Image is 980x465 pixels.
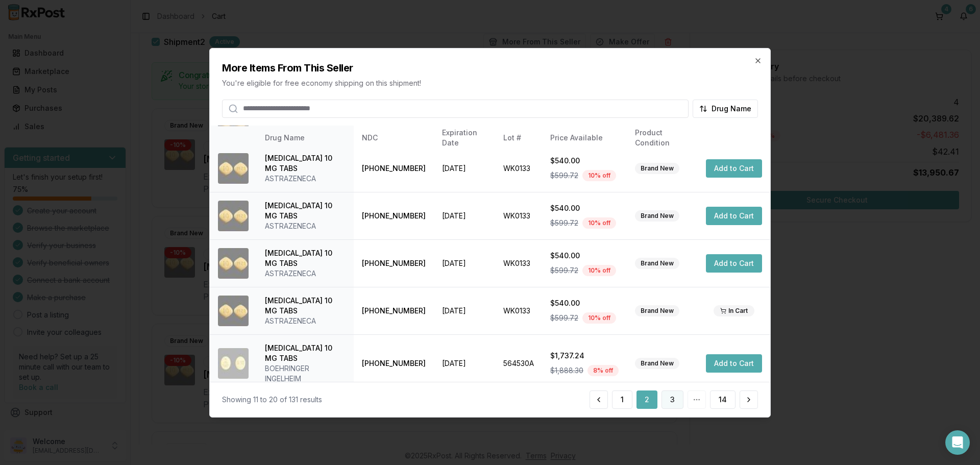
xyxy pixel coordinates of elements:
h2: More Items From This Seller [222,60,758,75]
div: In Cart [714,305,754,316]
button: Add to Cart [706,254,762,273]
div: 10 % off [582,217,616,229]
th: Price Available [542,126,627,150]
div: 10 % off [582,170,616,181]
div: [MEDICAL_DATA] 10 MG TABS [265,201,346,221]
button: Add to Cart [706,207,762,225]
div: $1,737.24 [550,351,619,361]
span: $599.72 [550,218,578,228]
div: Brand New [635,258,679,269]
div: $540.00 [550,251,619,261]
td: WK0133 [495,239,542,287]
div: ASTRAZENECA [265,316,346,326]
button: 1 [612,390,632,409]
span: $599.72 [550,170,578,181]
td: [PHONE_NUMBER] [354,287,434,334]
span: Drug Name [712,103,751,113]
div: Showing 11 to 20 of 131 results [222,395,322,405]
td: WK0133 [495,287,542,334]
div: [MEDICAL_DATA] 10 MG TABS [265,153,346,174]
div: [MEDICAL_DATA] 10 MG TABS [265,296,346,316]
span: $599.72 [550,265,578,276]
div: $540.00 [550,298,619,308]
div: $540.00 [550,203,619,213]
td: [DATE] [434,287,495,334]
td: [DATE] [434,192,495,239]
div: [MEDICAL_DATA] 10 MG TABS [265,248,346,268]
div: BOEHRINGER INGELHEIM [265,363,346,384]
div: 8 % off [587,365,619,376]
td: [DATE] [434,239,495,287]
div: Brand New [635,163,679,174]
div: 10 % off [582,312,616,324]
th: Drug Name [257,126,354,150]
button: 2 [636,390,657,409]
td: [PHONE_NUMBER] [354,144,434,192]
td: [PHONE_NUMBER] [354,334,434,392]
div: [MEDICAL_DATA] 10 MG TABS [265,343,346,363]
img: Farxiga 10 MG TABS [218,153,249,184]
img: Farxiga 10 MG TABS [218,201,249,231]
td: [PHONE_NUMBER] [354,192,434,239]
th: Lot # [495,126,542,150]
div: ASTRAZENECA [265,268,346,279]
div: Brand New [635,210,679,222]
button: 14 [710,390,736,409]
img: Farxiga 10 MG TABS [218,296,249,326]
div: 10 % off [582,265,616,276]
img: Farxiga 10 MG TABS [218,248,249,279]
th: Expiration Date [434,126,495,150]
td: [PHONE_NUMBER] [354,239,434,287]
button: Drug Name [693,99,758,117]
button: 3 [661,390,683,409]
th: Product Condition [627,126,698,150]
td: 564530A [495,334,542,392]
button: Add to Cart [706,159,762,178]
div: ASTRAZENECA [265,174,346,184]
td: WK0133 [495,144,542,192]
td: [DATE] [434,334,495,392]
div: $540.00 [550,156,619,166]
p: You're eligible for free economy shipping on this shipment! [222,78,758,88]
img: Jardiance 10 MG TABS [218,348,249,379]
td: WK0133 [495,192,542,239]
div: ASTRAZENECA [265,221,346,231]
div: Brand New [635,358,679,369]
td: [DATE] [434,144,495,192]
th: NDC [354,126,434,150]
button: Add to Cart [706,354,762,373]
span: $1,888.30 [550,365,583,376]
span: $599.72 [550,313,578,323]
div: Brand New [635,305,679,316]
